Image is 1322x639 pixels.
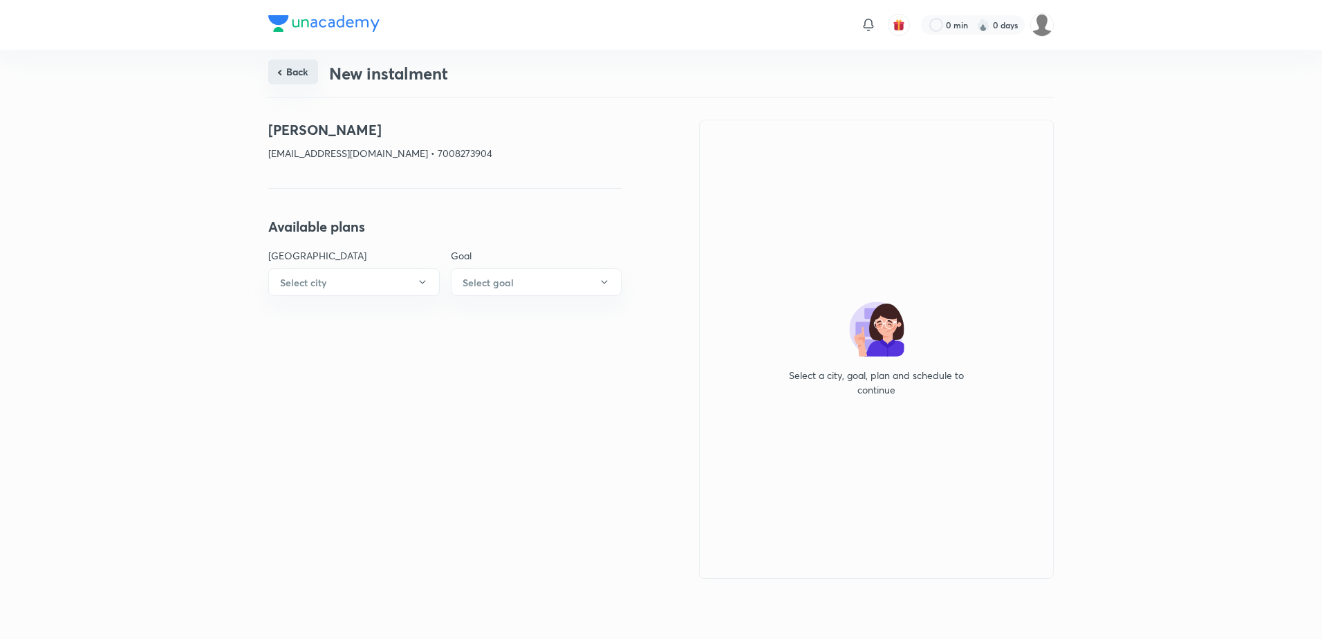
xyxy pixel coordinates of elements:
[268,15,380,35] a: Company Logo
[849,302,904,357] img: no-plan-selected
[463,275,514,290] h6: Select goal
[268,146,622,160] p: [EMAIL_ADDRESS][DOMAIN_NAME] • 7008273904
[451,248,622,263] p: Goal
[1030,13,1054,37] img: PRADEEP KADAM
[268,248,440,263] p: [GEOGRAPHIC_DATA]
[268,268,440,296] button: Select city
[268,59,318,84] button: Back
[280,275,326,290] h6: Select city
[329,64,448,84] h3: New instalment
[780,368,974,397] p: Select a city, goal, plan and schedule to continue
[268,216,622,237] h4: Available plans
[888,14,910,36] button: avatar
[976,18,990,32] img: streak
[268,120,622,140] h4: [PERSON_NAME]
[268,15,380,32] img: Company Logo
[451,268,622,296] button: Select goal
[893,19,905,31] img: avatar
